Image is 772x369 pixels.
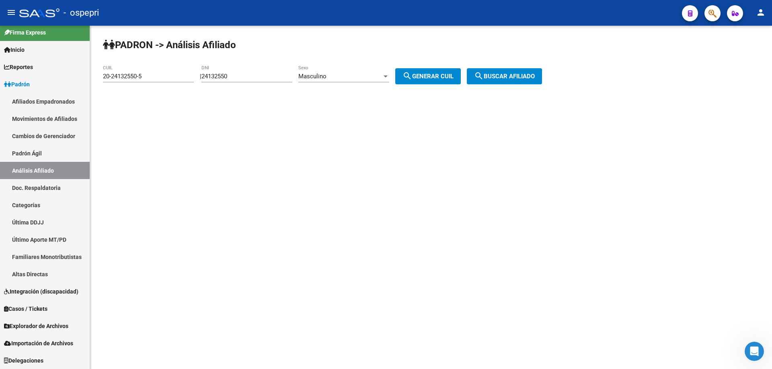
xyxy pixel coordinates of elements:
[474,73,535,80] span: Buscar afiliado
[402,73,454,80] span: Generar CUIL
[4,63,33,71] span: Reportes
[4,287,78,296] span: Integración (discapacidad)
[756,8,766,17] mat-icon: person
[474,71,484,81] mat-icon: search
[6,8,16,17] mat-icon: menu
[4,80,30,89] span: Padrón
[4,45,25,54] span: Inicio
[4,339,73,348] span: Importación de Archivos
[4,322,68,330] span: Explorador de Archivos
[402,71,412,81] mat-icon: search
[4,304,47,313] span: Casos / Tickets
[4,28,46,37] span: Firma Express
[200,73,467,80] div: |
[4,356,43,365] span: Delegaciones
[467,68,542,84] button: Buscar afiliado
[745,342,764,361] iframe: Intercom live chat
[298,73,326,80] span: Masculino
[103,39,236,51] strong: PADRON -> Análisis Afiliado
[64,4,99,22] span: - ospepri
[395,68,461,84] button: Generar CUIL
